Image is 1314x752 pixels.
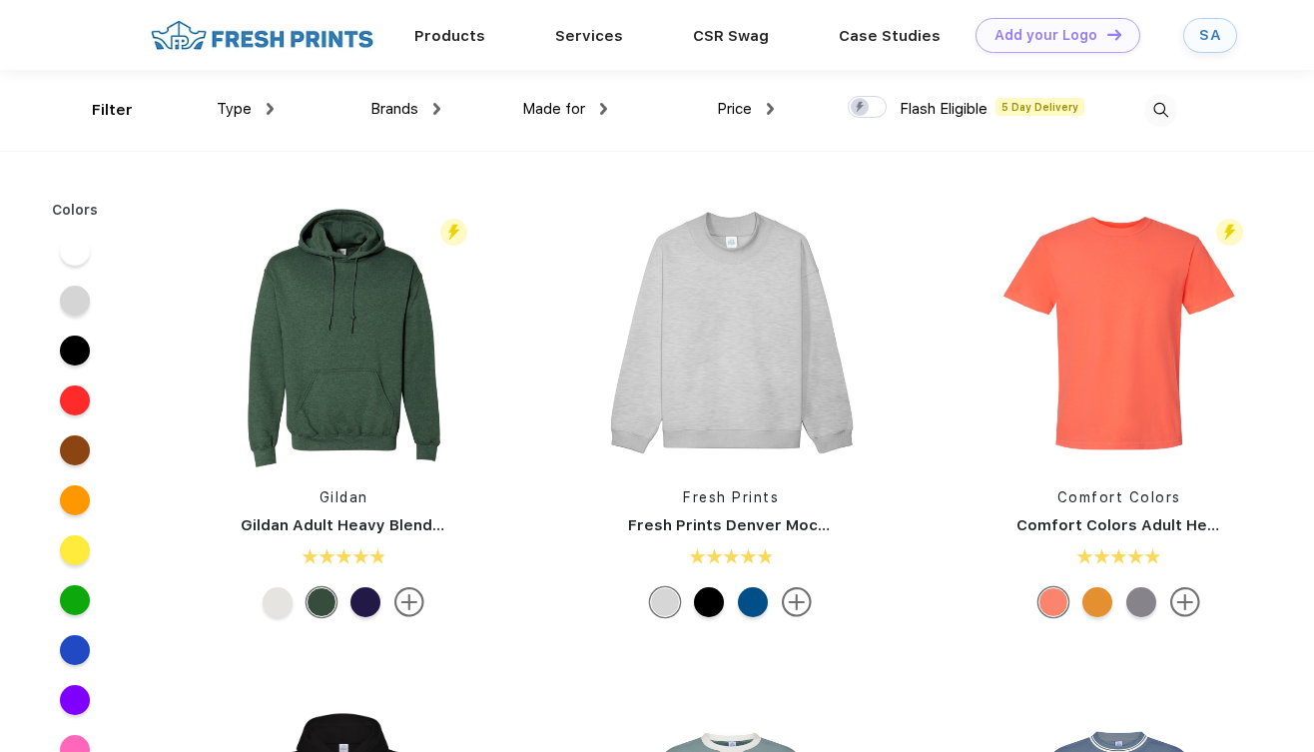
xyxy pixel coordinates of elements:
span: Type [217,100,252,118]
span: Price [717,100,752,118]
a: SA [1183,18,1237,53]
img: desktop_search.svg [1144,94,1177,127]
span: 5 Day Delivery [995,98,1084,116]
img: flash_active_toggle.svg [440,219,467,246]
img: more.svg [782,587,812,617]
a: Gildan Adult Heavy Blend 8 Oz. 50/50 Hooded Sweatshirt [241,516,677,534]
img: more.svg [394,587,424,617]
img: dropdown.png [767,103,774,115]
a: Fresh Prints Denver Mock Neck Heavyweight Sweatshirt [628,516,1061,534]
div: Ash Grey [650,587,680,617]
span: Brands [370,100,418,118]
img: dropdown.png [267,103,274,115]
div: Black [694,587,724,617]
a: Comfort Colors [1057,489,1181,505]
div: Neon Red Orange [1038,587,1068,617]
img: DT [1107,29,1121,40]
img: func=resize&h=266 [986,202,1252,467]
div: Purple [350,587,380,617]
div: Add your Logo [994,27,1097,44]
div: Hth Sp Drk Green [307,587,336,617]
a: Gildan [320,489,368,505]
img: flash_active_toggle.svg [1216,219,1243,246]
span: Flash Eligible [900,100,987,118]
img: dropdown.png [600,103,607,115]
img: dropdown.png [433,103,440,115]
div: SA [1199,27,1221,44]
div: Royal Blue [738,587,768,617]
span: Made for [522,100,585,118]
a: Products [414,27,485,45]
div: Filter [92,99,133,122]
div: Granite [1126,587,1156,617]
div: Ash [263,587,293,617]
div: Colors [37,200,114,221]
img: more.svg [1170,587,1200,617]
img: func=resize&h=266 [211,202,476,467]
img: fo%20logo%202.webp [145,18,379,53]
a: Fresh Prints [683,489,779,505]
img: func=resize&h=266 [598,202,864,467]
div: Citrus [1082,587,1112,617]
